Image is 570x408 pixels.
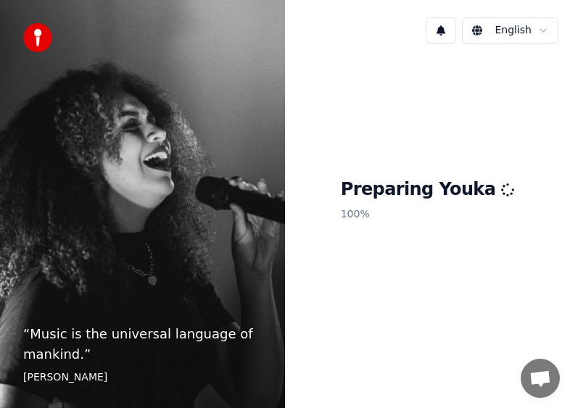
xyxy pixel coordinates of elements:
[23,370,262,385] footer: [PERSON_NAME]
[23,324,262,365] p: “ Music is the universal language of mankind. ”
[521,359,560,398] div: Open chat
[23,23,52,52] img: youka
[341,178,515,201] h1: Preparing Youka
[341,201,515,228] p: 100 %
